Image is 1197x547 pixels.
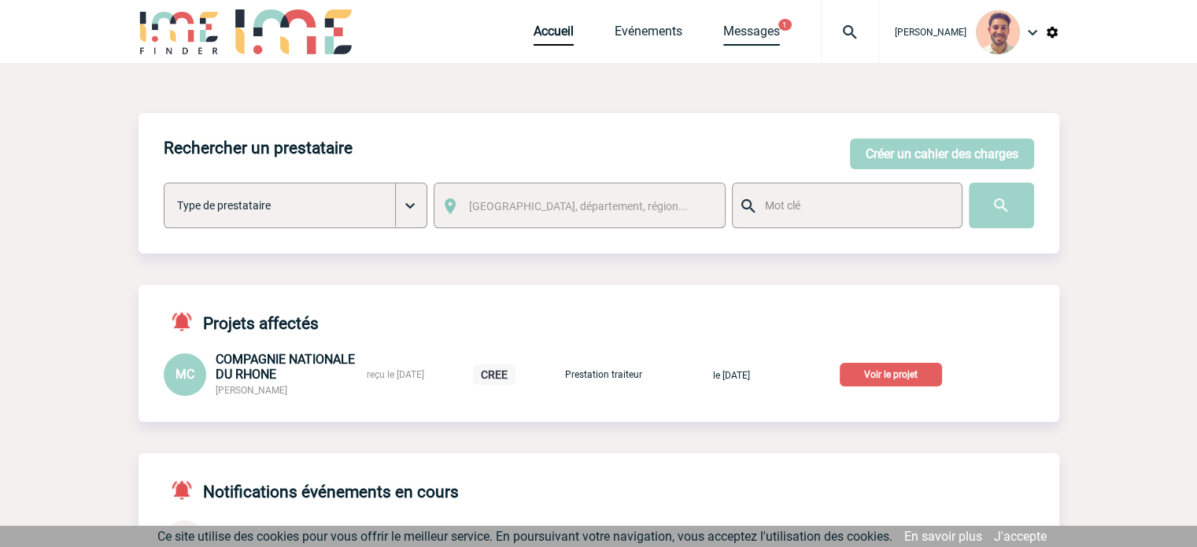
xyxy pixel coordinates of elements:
[170,479,203,501] img: notifications-active-24-px-r.png
[723,24,780,46] a: Messages
[976,10,1020,54] img: 132114-0.jpg
[969,183,1034,228] input: Submit
[904,529,982,544] a: En savoir plus
[469,200,688,213] span: [GEOGRAPHIC_DATA], département, région...
[895,27,966,38] span: [PERSON_NAME]
[778,19,792,31] button: 1
[164,310,319,333] h4: Projets affectés
[216,385,287,396] span: [PERSON_NAME]
[164,479,459,501] h4: Notifications événements en cours
[139,9,220,54] img: IME-Finder
[840,366,948,381] a: Voir le projet
[216,352,355,382] span: COMPAGNIE NATIONALE DU RHONE
[761,195,948,216] input: Mot clé
[615,24,682,46] a: Evénements
[164,139,353,157] h4: Rechercher un prestataire
[473,364,515,385] p: CREE
[713,370,750,381] span: le [DATE]
[367,369,424,380] span: reçu le [DATE]
[840,363,942,386] p: Voir le projet
[564,369,643,380] p: Prestation traiteur
[994,529,1047,544] a: J'accepte
[175,367,194,382] span: MC
[170,310,203,333] img: notifications-active-24-px-r.png
[534,24,574,46] a: Accueil
[157,529,892,544] span: Ce site utilise des cookies pour vous offrir le meilleur service. En poursuivant votre navigation...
